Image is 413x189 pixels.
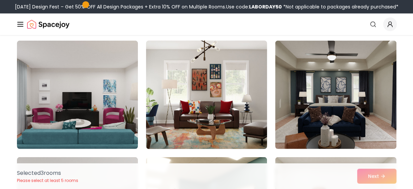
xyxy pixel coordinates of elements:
p: Please select at least 5 rooms [17,178,78,183]
span: *Not applicable to packages already purchased* [282,3,398,10]
div: [DATE] Design Fest – Get 50% OFF All Design Packages + Extra 10% OFF on Multiple Rooms. [15,3,398,10]
b: LABORDAY50 [249,3,282,10]
span: Use code: [226,3,282,10]
a: Spacejoy [27,18,69,31]
img: Spacejoy Logo [27,18,69,31]
img: Room room-87 [275,41,396,149]
img: Room room-85 [17,41,138,149]
p: Selected 3 room s [17,169,78,177]
nav: Global [16,14,397,35]
img: Room room-86 [143,38,270,152]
